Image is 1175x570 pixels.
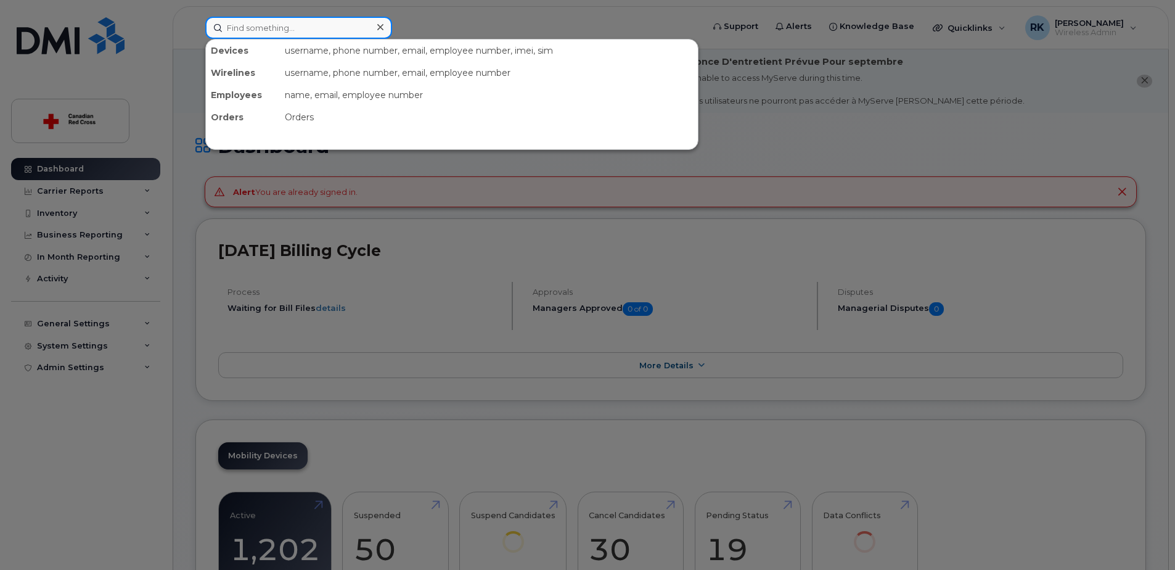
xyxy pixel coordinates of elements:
div: Orders [280,106,698,128]
div: Orders [206,106,280,128]
div: username, phone number, email, employee number [280,62,698,84]
div: username, phone number, email, employee number, imei, sim [280,39,698,62]
div: name, email, employee number [280,84,698,106]
div: Devices [206,39,280,62]
div: Employees [206,84,280,106]
div: Wirelines [206,62,280,84]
